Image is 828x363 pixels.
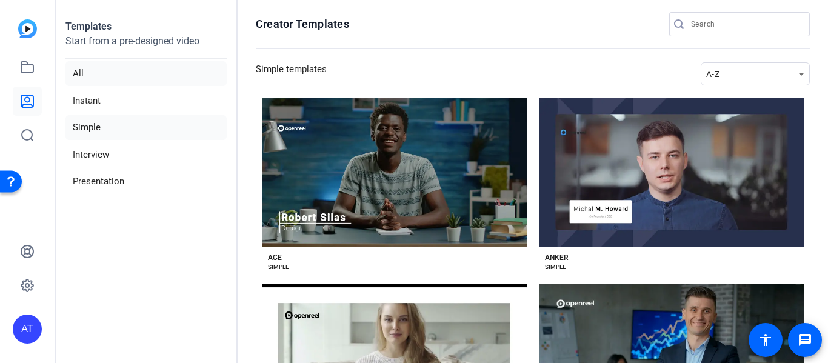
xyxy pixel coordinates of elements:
button: Template image [539,98,804,247]
div: ANKER [545,253,569,262]
mat-icon: accessibility [758,333,773,347]
li: Simple [65,115,227,140]
mat-icon: message [798,333,812,347]
div: SIMPLE [545,262,566,272]
li: Interview [65,142,227,167]
input: Search [691,17,800,32]
div: AT [13,315,42,344]
button: Template image [262,98,527,247]
span: A-Z [706,69,719,79]
li: All [65,61,227,86]
h1: Creator Templates [256,17,349,32]
div: ACE [268,253,282,262]
li: Presentation [65,169,227,194]
p: Start from a pre-designed video [65,34,227,59]
h3: Simple templates [256,62,327,85]
li: Instant [65,88,227,113]
strong: Templates [65,21,112,32]
img: blue-gradient.svg [18,19,37,38]
div: SIMPLE [268,262,289,272]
